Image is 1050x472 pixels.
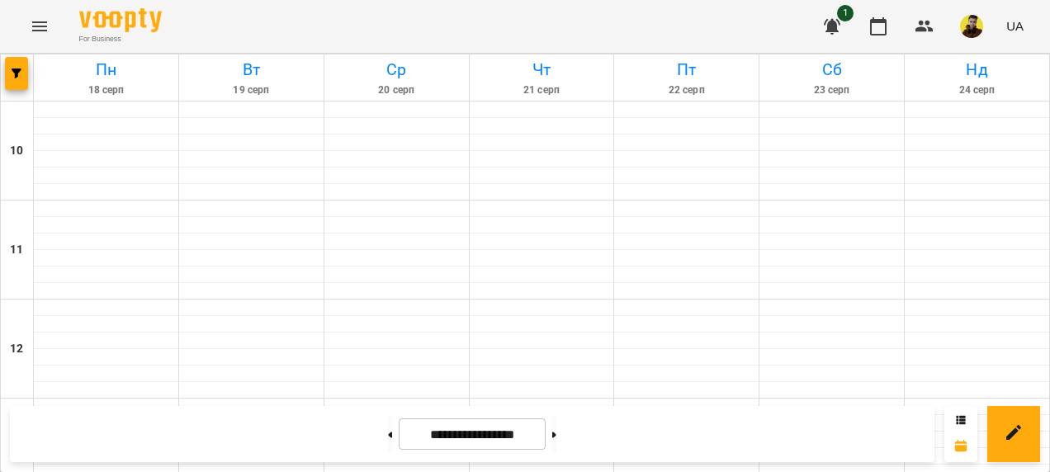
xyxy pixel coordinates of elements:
button: UA [1000,11,1030,41]
img: 7fb6181a741ed67b077bc5343d522ced.jpg [960,15,983,38]
h6: 23 серп [762,83,901,98]
h6: Сб [762,57,901,83]
h6: Нд [907,57,1047,83]
span: For Business [79,34,162,45]
h6: 24 серп [907,83,1047,98]
h6: Ср [327,57,466,83]
button: Menu [20,7,59,46]
h6: Пн [36,57,176,83]
h6: 21 серп [472,83,612,98]
h6: 11 [10,241,23,259]
h6: 20 серп [327,83,466,98]
img: Voopty Logo [79,8,162,32]
span: 1 [837,5,854,21]
h6: Вт [182,57,321,83]
h6: 12 [10,340,23,358]
h6: 19 серп [182,83,321,98]
span: UA [1006,17,1024,35]
h6: 10 [10,142,23,160]
h6: Пт [617,57,756,83]
h6: 22 серп [617,83,756,98]
h6: Чт [472,57,612,83]
h6: 18 серп [36,83,176,98]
